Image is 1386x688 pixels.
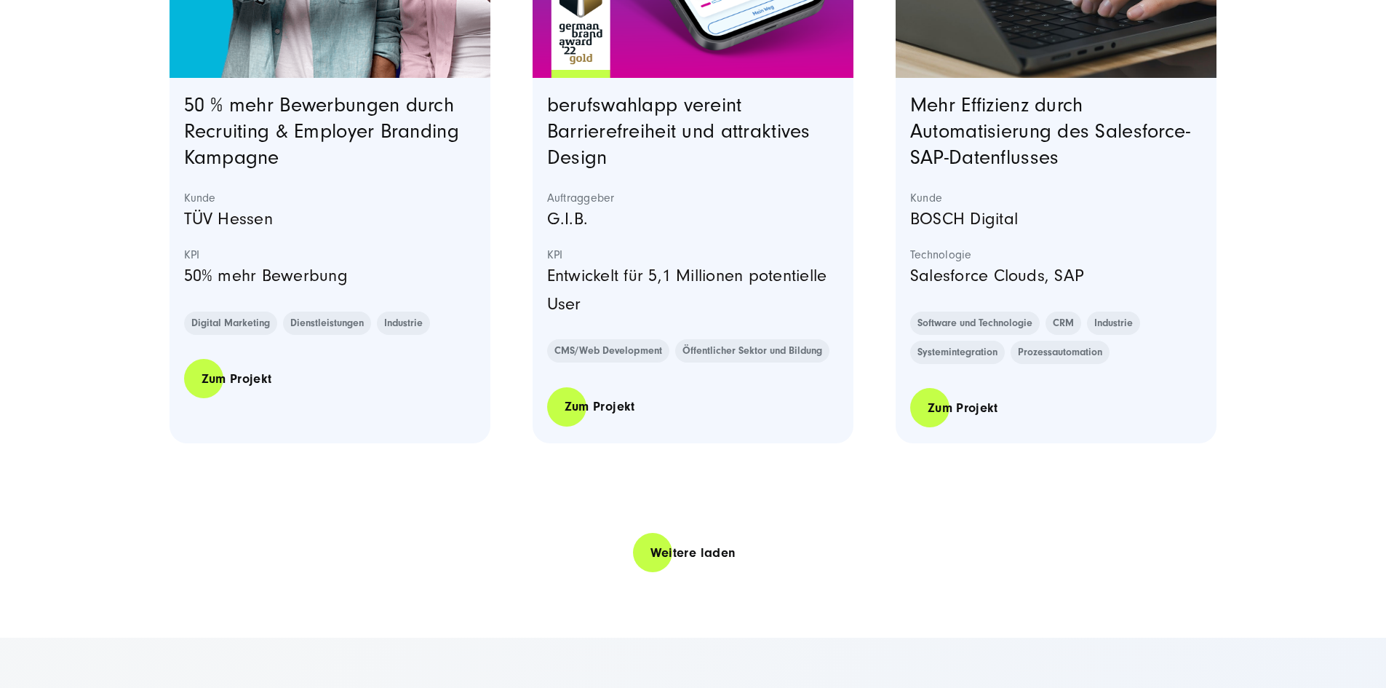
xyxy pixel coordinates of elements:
a: berufswahlapp vereint Barrierefreiheit und attraktives Design [547,94,811,169]
a: Zum Projekt [184,358,290,400]
p: TÜV Hessen [184,205,477,233]
a: Dienstleistungen [283,312,371,335]
a: CMS/Web Development [547,339,669,363]
strong: Technologie [910,248,1203,262]
strong: KPI [184,248,477,262]
a: Industrie [1087,312,1140,335]
a: Digital Marketing [184,312,277,335]
strong: KPI [547,248,840,262]
strong: Auftraggeber [547,191,840,205]
strong: Kunde [184,191,477,205]
a: 50 % mehr Bewerbungen durch Recruiting & Employer Branding Kampagne [184,94,459,169]
a: Mehr Effizienz durch Automatisierung des Salesforce-SAP-Datenflusses [910,94,1191,169]
p: BOSCH Digital [910,205,1203,233]
strong: Kunde [910,191,1203,205]
a: Öffentlicher Sektor und Bildung [675,339,829,363]
a: Zum Projekt [910,387,1016,429]
p: 50% mehr Bewerbung [184,262,477,290]
p: Salesforce Clouds, SAP [910,262,1203,290]
a: Systemintegration [910,341,1005,364]
a: Prozessautomation [1011,341,1110,364]
a: CRM [1046,312,1081,335]
p: G.I.B. [547,205,840,233]
a: Weitere laden [633,532,754,574]
p: Entwickelt für 5,1 Millionen potentielle User [547,262,840,318]
a: Zum Projekt [547,386,653,427]
a: Software und Technologie [910,312,1040,335]
a: Industrie [377,312,430,335]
